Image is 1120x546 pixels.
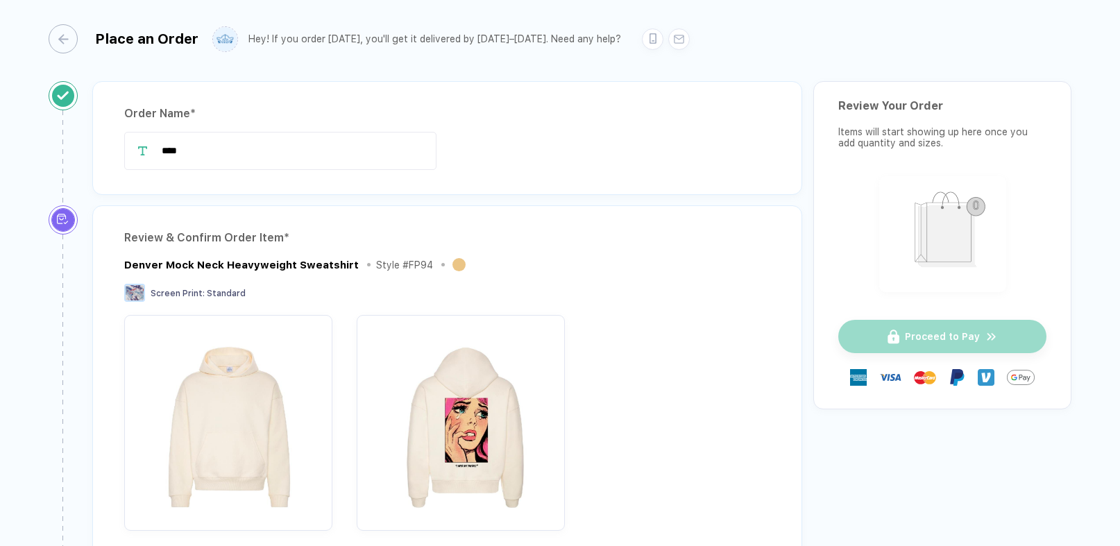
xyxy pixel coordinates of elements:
img: Paypal [949,369,965,386]
div: Denver Mock Neck Heavyweight Sweatshirt [124,259,359,271]
img: Google Pay [1007,364,1035,391]
div: Style # FP94 [376,259,433,271]
img: master-card [914,366,936,389]
div: Review & Confirm Order Item [124,227,770,249]
img: Venmo [978,369,994,386]
img: express [850,369,867,386]
img: 1758124205646itpsy_nt_back.png [364,322,558,516]
div: Items will start showing up here once you add quantity and sizes. [838,126,1046,148]
div: Place an Order [95,31,198,47]
div: Order Name [124,103,770,125]
img: 1758124205646ysbbw_nt_front.png [131,322,325,516]
div: Hey! If you order [DATE], you'll get it delivered by [DATE]–[DATE]. Need any help? [248,33,621,45]
span: Screen Print : [151,289,205,298]
img: visa [879,366,901,389]
img: Screen Print [124,284,145,302]
span: Standard [207,289,246,298]
img: user profile [213,27,237,51]
img: shopping_bag.png [885,182,1000,283]
div: Review Your Order [838,99,1046,112]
